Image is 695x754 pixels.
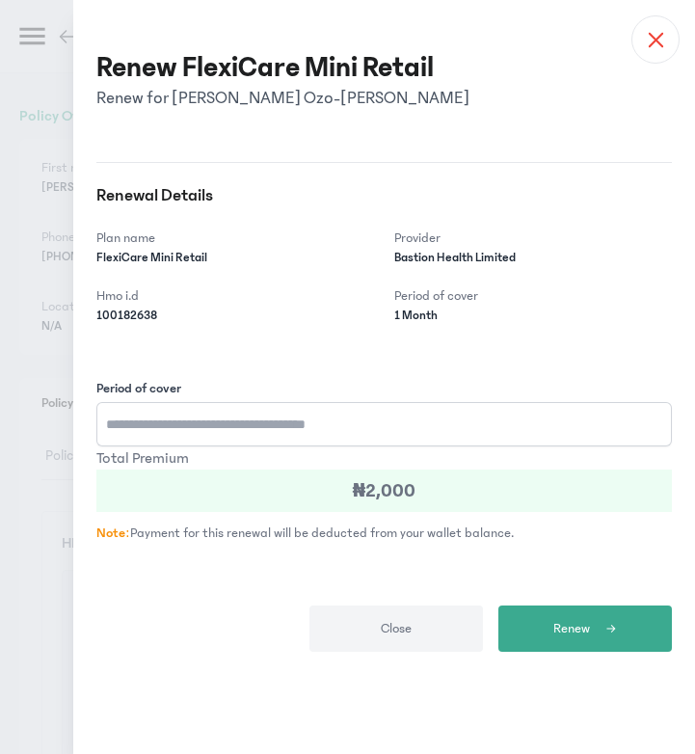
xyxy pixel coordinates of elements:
[381,619,412,639] span: Close
[96,306,375,325] p: 100182638
[309,606,483,652] button: Close
[96,286,375,306] p: Hmo i.d
[96,525,130,541] span: Note:
[96,524,672,544] p: Payment for this renewal will be deducted from your wallet balance.
[96,379,181,398] label: Period of cover
[394,286,673,306] p: Period of cover
[96,182,672,209] p: Renewal Details
[96,229,375,248] p: Plan name
[498,606,672,652] button: Renew
[96,85,469,112] p: Renew for [PERSON_NAME] Ozo-[PERSON_NAME]
[394,306,673,325] p: 1 Month
[553,619,590,639] span: Renew
[394,229,673,248] p: Provider
[394,248,673,267] p: Bastion Health Limited
[96,470,672,512] div: ₦2,000
[96,248,375,267] p: FlexiCare Mini Retail
[96,446,672,470] p: Total Premium
[96,50,469,85] h3: Renew FlexiCare Mini Retail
